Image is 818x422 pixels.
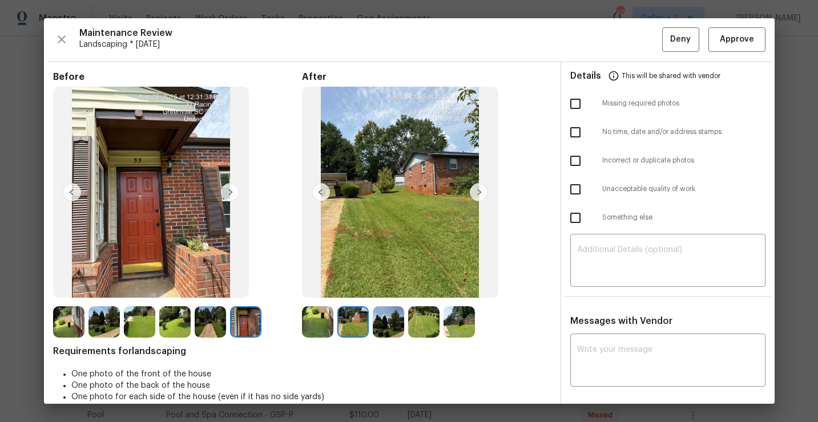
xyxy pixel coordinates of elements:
li: One photo of the back of the house [71,380,551,391]
span: Something else [602,213,765,222]
span: This will be shared with vendor [622,62,720,90]
span: Incorrect or duplicate photos [602,156,765,165]
span: Approve [720,33,754,47]
span: Landscaping * [DATE] [79,39,662,50]
li: One photo for each side of the house (even if it has no side yards) [71,391,551,403]
li: One photo of the front of the house [71,368,551,380]
span: Details [570,62,601,90]
img: right-chevron-button-url [470,183,488,201]
div: Something else [561,204,775,232]
img: left-chevron-button-url [63,183,81,201]
span: No time, date and/or address stamps [602,127,765,137]
button: Approve [708,27,765,52]
span: Missing required photos [602,99,765,108]
span: Requirements for landscaping [53,346,551,357]
img: right-chevron-button-url [221,183,239,201]
span: Deny [670,33,691,47]
span: After [302,71,551,83]
span: Messages with Vendor [570,316,672,326]
img: left-chevron-button-url [312,183,330,201]
div: Missing required photos [561,90,775,118]
span: Unacceptable quality of work [602,184,765,194]
div: Unacceptable quality of work [561,175,775,204]
span: Before [53,71,302,83]
div: Incorrect or duplicate photos [561,147,775,175]
div: No time, date and/or address stamps [561,118,775,147]
span: Maintenance Review [79,27,662,39]
button: Deny [662,27,699,52]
